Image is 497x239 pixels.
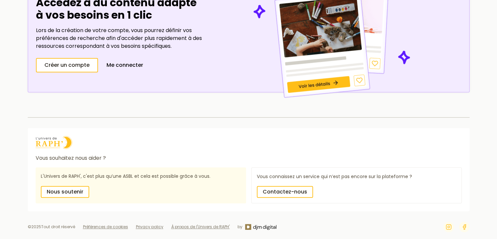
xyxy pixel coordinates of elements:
span: by [238,224,242,230]
a: Facebook de l'Univers de RAPH' [459,222,470,232]
span: Contactez-nous [263,188,307,196]
span: Créer un compte [44,61,90,69]
p: L'Univers de RAPH', c'est plus qu’une ASBL et cela est possible grâce à vous. [41,173,241,181]
a: Me connecter [98,58,152,72]
span: Nous soutenir [47,188,83,196]
a: Créer un compte [36,58,98,72]
img: logo Univers de Raph [36,136,72,149]
p: Vous souhaitez nous aider ? [36,154,462,162]
a: Nous soutenir [41,186,89,198]
span: Me connecter [107,61,143,69]
a: by [238,224,276,230]
a: Contactez-nous [257,186,313,198]
a: À propos de l'Univers de RAPH' [171,224,230,230]
a: Privacy policy [136,224,163,230]
p: Lors de la création de votre compte, vous pourrez définir vos préférences de recherche afin d'acc... [36,27,203,50]
p: Vous connaissez un service qui n’est pas encore sur la plateforme ? [257,173,456,181]
img: DJM digital logo [245,224,276,230]
a: Instagram de l'Univers de RAPH' [443,222,454,232]
button: Préférences de cookies [83,224,128,230]
li: © 2025 Tout droit réservé [28,224,75,230]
